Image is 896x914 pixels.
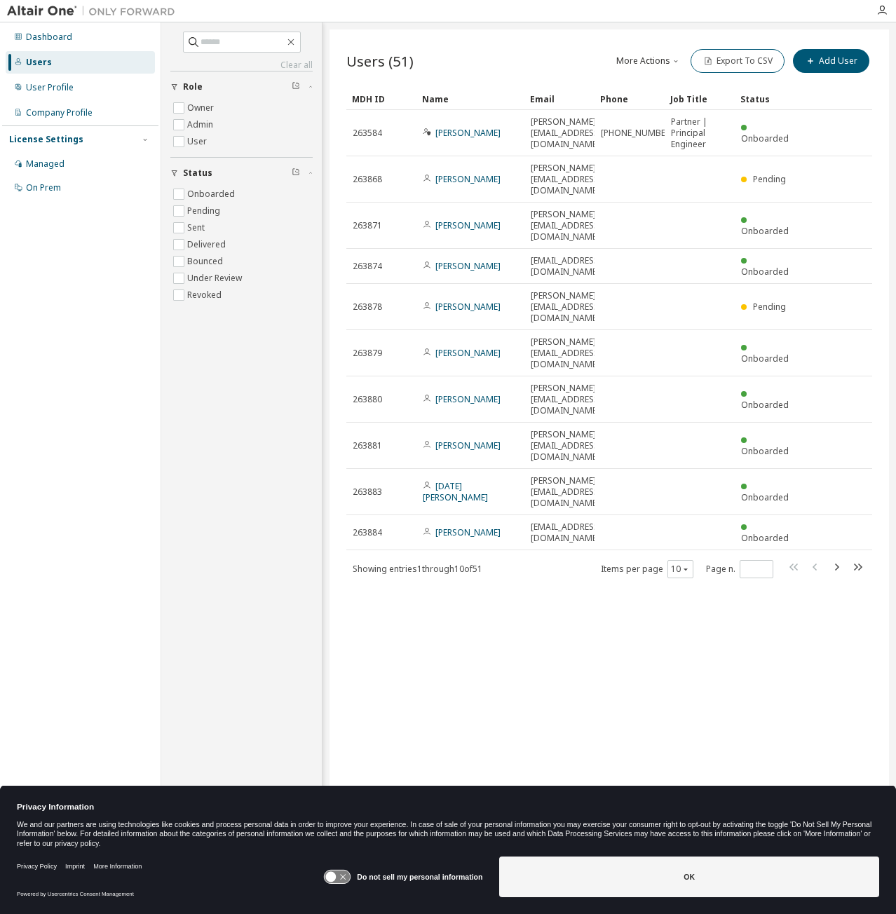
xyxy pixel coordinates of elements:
span: [PERSON_NAME][EMAIL_ADDRESS][DOMAIN_NAME] [531,475,602,509]
span: Page n. [706,560,773,578]
span: 263879 [353,348,382,359]
div: Managed [26,158,65,170]
span: [PHONE_NUMBER] [601,128,673,139]
a: [PERSON_NAME] [435,173,501,185]
a: [DATE][PERSON_NAME] [423,480,488,503]
div: License Settings [9,134,83,145]
label: Delivered [187,236,229,253]
span: Onboarded [741,491,789,503]
span: [EMAIL_ADDRESS][DOMAIN_NAME] [531,521,602,544]
span: Onboarded [741,266,789,278]
span: 263881 [353,440,382,451]
label: Bounced [187,253,226,270]
span: 263874 [353,261,382,272]
span: Clear filter [292,168,300,179]
span: [PERSON_NAME][EMAIL_ADDRESS][DOMAIN_NAME] [531,116,602,150]
div: Dashboard [26,32,72,43]
span: 263878 [353,301,382,313]
div: Email [530,88,589,110]
div: User Profile [26,82,74,93]
span: [PERSON_NAME][EMAIL_ADDRESS][DOMAIN_NAME] [531,336,602,370]
span: Onboarded [741,225,789,237]
label: Onboarded [187,186,238,203]
span: Onboarded [741,445,789,457]
div: MDH ID [352,88,411,110]
a: Clear all [170,60,313,71]
button: Add User [793,49,869,73]
span: Onboarded [741,532,789,544]
div: Company Profile [26,107,93,118]
a: [PERSON_NAME] [435,260,501,272]
label: Owner [187,100,217,116]
span: Showing entries 1 through 10 of 51 [353,563,482,575]
span: Onboarded [741,353,789,364]
div: Status [740,88,799,110]
a: [PERSON_NAME] [435,301,501,313]
span: Onboarded [741,132,789,144]
button: Role [170,71,313,102]
span: 263880 [353,394,382,405]
div: Phone [600,88,659,110]
label: Sent [187,219,208,236]
span: 263883 [353,486,382,498]
span: Role [183,81,203,93]
span: Items per page [601,560,693,578]
button: More Actions [615,49,682,73]
button: 10 [671,564,690,575]
span: [PERSON_NAME][EMAIL_ADDRESS][DOMAIN_NAME] [531,163,602,196]
div: Name [422,88,519,110]
span: 263584 [353,128,382,139]
a: [PERSON_NAME] [435,393,501,405]
span: [PERSON_NAME][EMAIL_ADDRESS][DOMAIN_NAME] [531,290,602,324]
label: Admin [187,116,216,133]
span: 263871 [353,220,382,231]
span: [EMAIL_ADDRESS][DOMAIN_NAME] [531,255,602,278]
div: On Prem [26,182,61,193]
span: Partner | Principal Engineer [671,116,728,150]
span: Onboarded [741,399,789,411]
button: Status [170,158,313,189]
span: Pending [753,301,786,313]
span: Users (51) [346,51,414,71]
span: [PERSON_NAME][EMAIL_ADDRESS][DOMAIN_NAME] [531,429,602,463]
img: Altair One [7,4,182,18]
div: Job Title [670,88,729,110]
span: Status [183,168,212,179]
label: Pending [187,203,223,219]
a: [PERSON_NAME] [435,219,501,231]
label: User [187,133,210,150]
span: [PERSON_NAME][EMAIL_ADDRESS][DOMAIN_NAME] [531,209,602,243]
a: [PERSON_NAME] [435,439,501,451]
span: [PERSON_NAME][EMAIL_ADDRESS][DOMAIN_NAME] [531,383,602,416]
label: Revoked [187,287,224,303]
label: Under Review [187,270,245,287]
a: [PERSON_NAME] [435,347,501,359]
span: 263868 [353,174,382,185]
span: Pending [753,173,786,185]
div: Users [26,57,52,68]
a: [PERSON_NAME] [435,127,501,139]
button: Export To CSV [691,49,785,73]
a: [PERSON_NAME] [435,526,501,538]
span: 263884 [353,527,382,538]
span: Clear filter [292,81,300,93]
